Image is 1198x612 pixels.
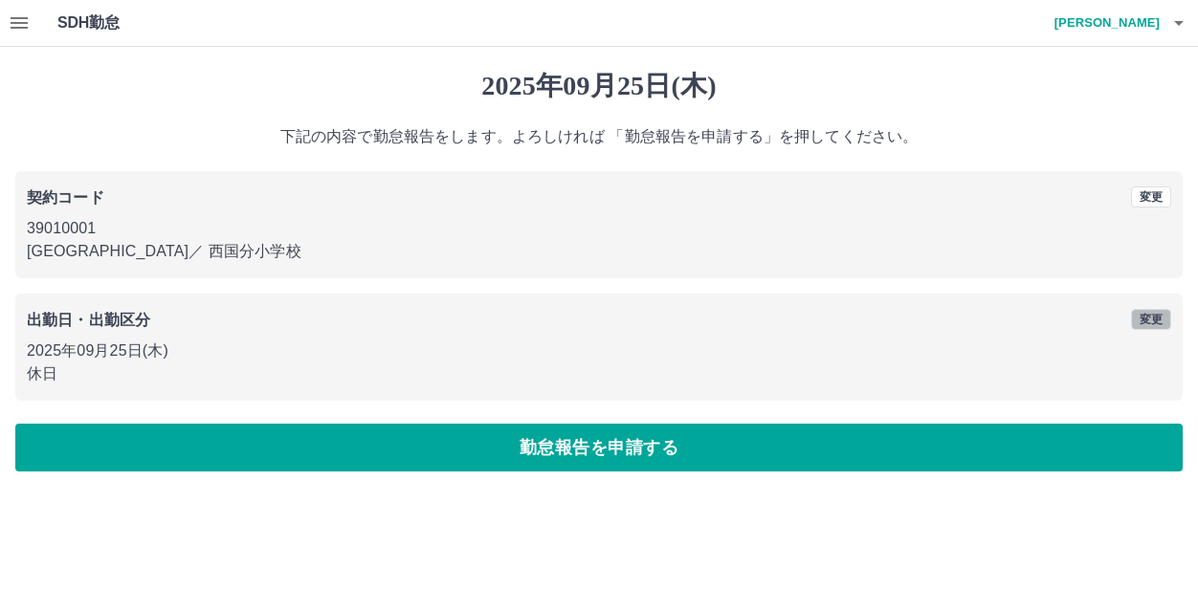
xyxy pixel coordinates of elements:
button: 変更 [1131,309,1171,330]
p: 39010001 [27,217,1171,240]
p: 2025年09月25日(木) [27,339,1171,362]
button: 変更 [1131,186,1171,208]
b: 出勤日・出勤区分 [27,312,150,328]
p: [GEOGRAPHIC_DATA] ／ 西国分小学校 [27,240,1171,263]
button: 勤怠報告を申請する [15,424,1183,471]
h1: 2025年09月25日(木) [15,70,1183,102]
b: 契約コード [27,189,104,206]
p: 下記の内容で勤怠報告をします。よろしければ 「勤怠報告を申請する」を押してください。 [15,125,1183,148]
p: 休日 [27,362,1171,385]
